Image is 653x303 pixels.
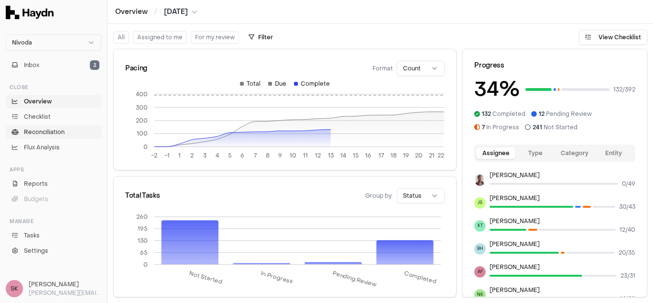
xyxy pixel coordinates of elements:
[143,260,148,268] tspan: 0
[136,213,148,221] tspan: 260
[490,240,635,248] p: [PERSON_NAME]
[533,123,542,131] span: 241
[490,194,635,202] p: [PERSON_NAME]
[24,247,48,255] span: Settings
[474,220,486,232] span: KT
[474,289,486,301] span: NK
[294,80,330,88] div: Complete
[328,152,334,159] tspan: 13
[340,152,346,159] tspan: 14
[189,269,224,286] tspan: Not Started
[143,143,148,151] tspan: 0
[125,191,160,201] div: Total Tasks
[228,152,232,159] tspan: 5
[474,61,635,70] div: Progress
[115,7,148,17] a: Overview
[178,152,181,159] tspan: 1
[12,39,32,46] span: Nivoda
[482,123,519,131] span: In Progress
[365,152,371,159] tspan: 16
[133,31,187,44] button: Assigned to me
[6,213,101,229] div: Manage
[24,143,60,152] span: Flux Analysis
[622,180,635,188] span: 0 / 49
[24,231,40,240] span: Tasks
[539,110,544,118] span: 12
[24,180,48,188] span: Reports
[136,104,148,112] tspan: 300
[620,226,635,234] span: 12 / 40
[476,147,515,159] button: Assignee
[482,123,485,131] span: 7
[140,248,148,256] tspan: 65
[136,117,148,124] tspan: 200
[474,74,520,104] h3: 34 %
[258,34,273,41] span: Filter
[152,7,159,16] span: /
[6,34,101,51] button: Nivoda
[372,65,393,72] span: Format
[266,152,270,159] tspan: 8
[474,174,486,186] img: JP Smit
[620,272,635,280] span: 23 / 31
[391,152,397,159] tspan: 18
[379,152,384,159] tspan: 17
[138,237,148,245] tspan: 130
[151,152,157,159] tspan: -2
[24,195,48,203] span: Budgets
[490,263,635,271] p: [PERSON_NAME]
[403,152,409,159] tspan: 19
[555,147,594,159] button: Category
[474,243,486,255] span: BH
[515,147,555,159] button: Type
[6,79,101,95] div: Close
[579,30,647,45] button: View Checklist
[6,58,101,72] button: Inbox3
[594,147,633,159] button: Entity
[29,289,101,297] p: [PERSON_NAME][EMAIL_ADDRESS][PERSON_NAME][DOMAIN_NAME]
[613,86,635,93] span: 132 / 392
[24,112,51,121] span: Checklist
[482,110,491,118] span: 132
[303,152,308,159] tspan: 11
[437,152,444,159] tspan: 22
[136,90,148,98] tspan: 400
[203,152,207,159] tspan: 3
[6,95,101,108] a: Overview
[243,30,279,45] button: Filter
[115,7,197,17] nav: breadcrumb
[254,152,257,159] tspan: 7
[415,152,423,159] tspan: 20
[6,6,54,19] img: Haydn Logo
[490,171,635,179] p: [PERSON_NAME]
[240,80,261,88] div: Total
[6,229,101,242] a: Tasks
[6,192,101,206] button: Budgets
[6,141,101,154] a: Flux Analysis
[353,152,359,159] tspan: 15
[6,280,23,297] span: SK
[482,110,525,118] span: Completed
[24,61,39,69] span: Inbox
[490,286,635,294] p: [PERSON_NAME]
[6,177,101,191] a: Reports
[24,97,52,106] span: Overview
[6,162,101,177] div: Apps
[404,269,438,285] tspan: Completed
[533,123,577,131] span: Not Started
[290,152,296,159] tspan: 10
[137,130,148,137] tspan: 100
[332,269,378,289] tspan: Pending Review
[474,266,486,278] span: AF
[24,128,65,136] span: Reconciliation
[268,80,286,88] div: Due
[138,225,148,233] tspan: 195
[278,152,282,159] tspan: 9
[240,152,244,159] tspan: 6
[261,269,294,285] tspan: In Progress
[113,31,129,44] button: All
[164,7,197,17] button: [DATE]
[490,217,635,225] p: [PERSON_NAME]
[365,192,393,200] span: Group by:
[190,152,194,159] tspan: 2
